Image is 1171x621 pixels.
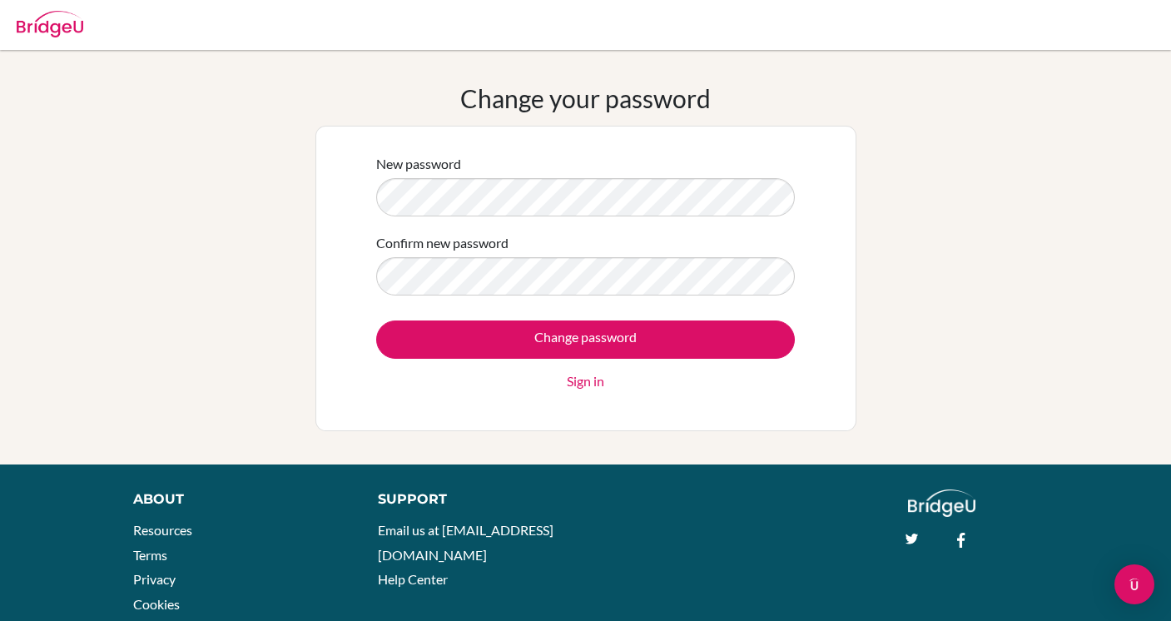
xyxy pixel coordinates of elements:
[378,522,553,563] a: Email us at [EMAIL_ADDRESS][DOMAIN_NAME]
[376,233,509,253] label: Confirm new password
[1114,564,1154,604] div: Open Intercom Messenger
[133,522,192,538] a: Resources
[133,571,176,587] a: Privacy
[378,489,568,509] div: Support
[376,154,461,174] label: New password
[376,320,795,359] input: Change password
[133,596,180,612] a: Cookies
[133,547,167,563] a: Terms
[567,371,604,391] a: Sign in
[133,489,340,509] div: About
[378,571,448,587] a: Help Center
[17,11,83,37] img: Bridge-U
[460,83,711,113] h1: Change your password
[908,489,975,517] img: logo_white@2x-f4f0deed5e89b7ecb1c2cc34c3e3d731f90f0f143d5ea2071677605dd97b5244.png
